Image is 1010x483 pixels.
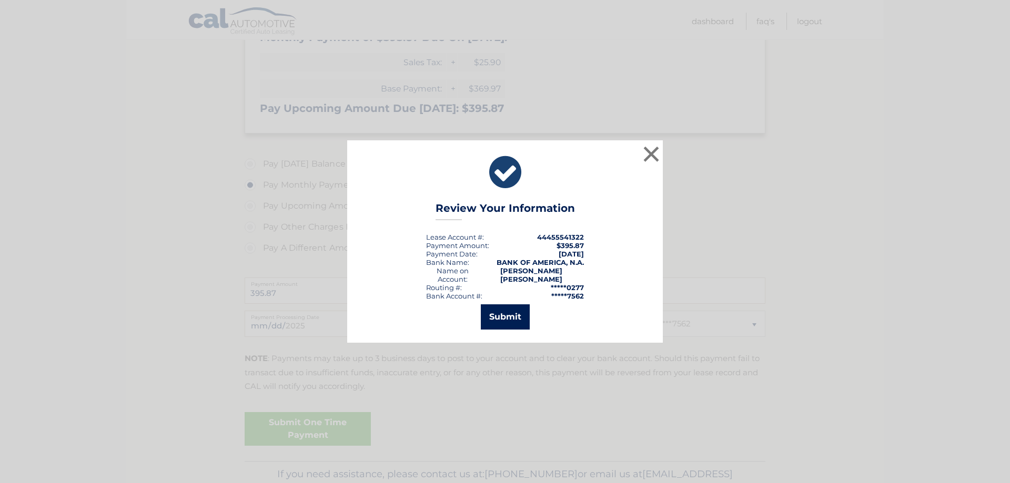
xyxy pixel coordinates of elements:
[497,258,584,266] strong: BANK OF AMERICA, N.A.
[426,250,478,258] div: :
[481,304,530,330] button: Submit
[557,241,584,250] span: $395.87
[500,266,562,283] strong: [PERSON_NAME] [PERSON_NAME]
[641,143,662,165] button: ×
[426,258,469,266] div: Bank Name:
[426,283,462,292] div: Routing #:
[426,266,479,283] div: Name on Account:
[537,233,584,241] strong: 44455541322
[426,292,482,300] div: Bank Account #:
[436,202,575,220] h3: Review Your Information
[559,250,584,258] span: [DATE]
[426,233,484,241] div: Lease Account #:
[426,241,489,250] div: Payment Amount:
[426,250,476,258] span: Payment Date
